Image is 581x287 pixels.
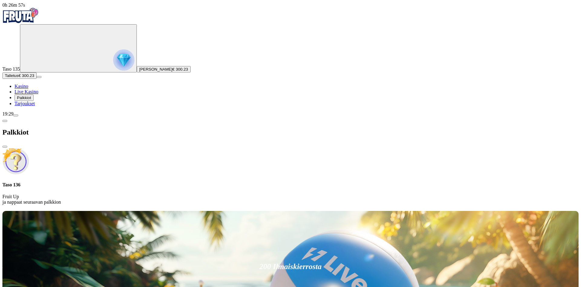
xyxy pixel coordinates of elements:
button: Talletusplus icon€ 300.23 [2,72,37,79]
span: Taso 135 [2,66,20,72]
button: close [2,146,7,148]
h4: Taso 136 [2,182,579,188]
a: Live Kasino [15,89,38,94]
button: menu [13,115,18,116]
button: [PERSON_NAME]€ 300.23 [137,66,191,72]
button: chevron-left icon [2,120,7,122]
p: Fruit Up ja nappaat seuraavan palkkion [2,194,579,205]
span: user session time [2,2,25,8]
nav: Primary [2,8,579,106]
a: Tarjoukset [15,101,35,106]
button: menu [37,76,41,78]
button: Palkkiot [15,95,34,101]
nav: Main menu [2,84,579,106]
img: reward progress [113,49,134,71]
img: Unlock reward icon [2,148,29,175]
span: Talletus [5,73,18,78]
span: 19:29 [2,111,13,116]
a: Fruta [2,19,39,24]
img: Fruta [2,8,39,23]
h2: Palkkiot [2,128,579,136]
span: Palkkiot [17,95,31,100]
a: Kasino [15,84,28,89]
span: [PERSON_NAME] [139,67,172,72]
span: € 300.23 [172,67,188,72]
button: reward progress [20,24,137,72]
span: € 300.23 [18,73,34,78]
